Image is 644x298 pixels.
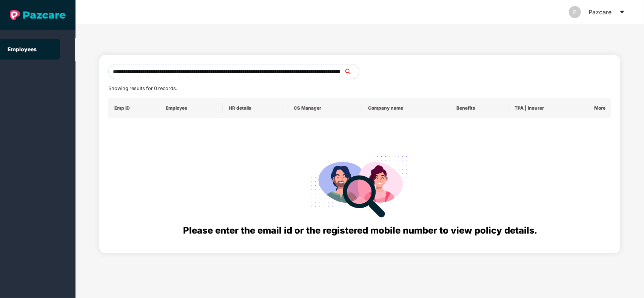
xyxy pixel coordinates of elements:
th: CS Manager [288,98,362,118]
span: caret-down [619,9,625,15]
span: Showing results for 0 records. [108,86,177,91]
th: More [586,98,612,118]
span: Please enter the email id or the registered mobile number to view policy details. [183,225,537,236]
button: search [344,64,359,79]
span: search [344,69,359,75]
th: Company name [362,98,450,118]
th: Emp ID [108,98,160,118]
th: TPA | Insurer [508,98,586,118]
img: svg+xml;base64,PHN2ZyB4bWxucz0iaHR0cDovL3d3dy53My5vcmcvMjAwMC9zdmciIHdpZHRoPSIyODgiIGhlaWdodD0iMj... [305,147,414,223]
th: Benefits [450,98,508,118]
th: HR details [223,98,288,118]
span: P [573,6,577,18]
th: Employee [160,98,223,118]
a: Employees [8,46,37,52]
